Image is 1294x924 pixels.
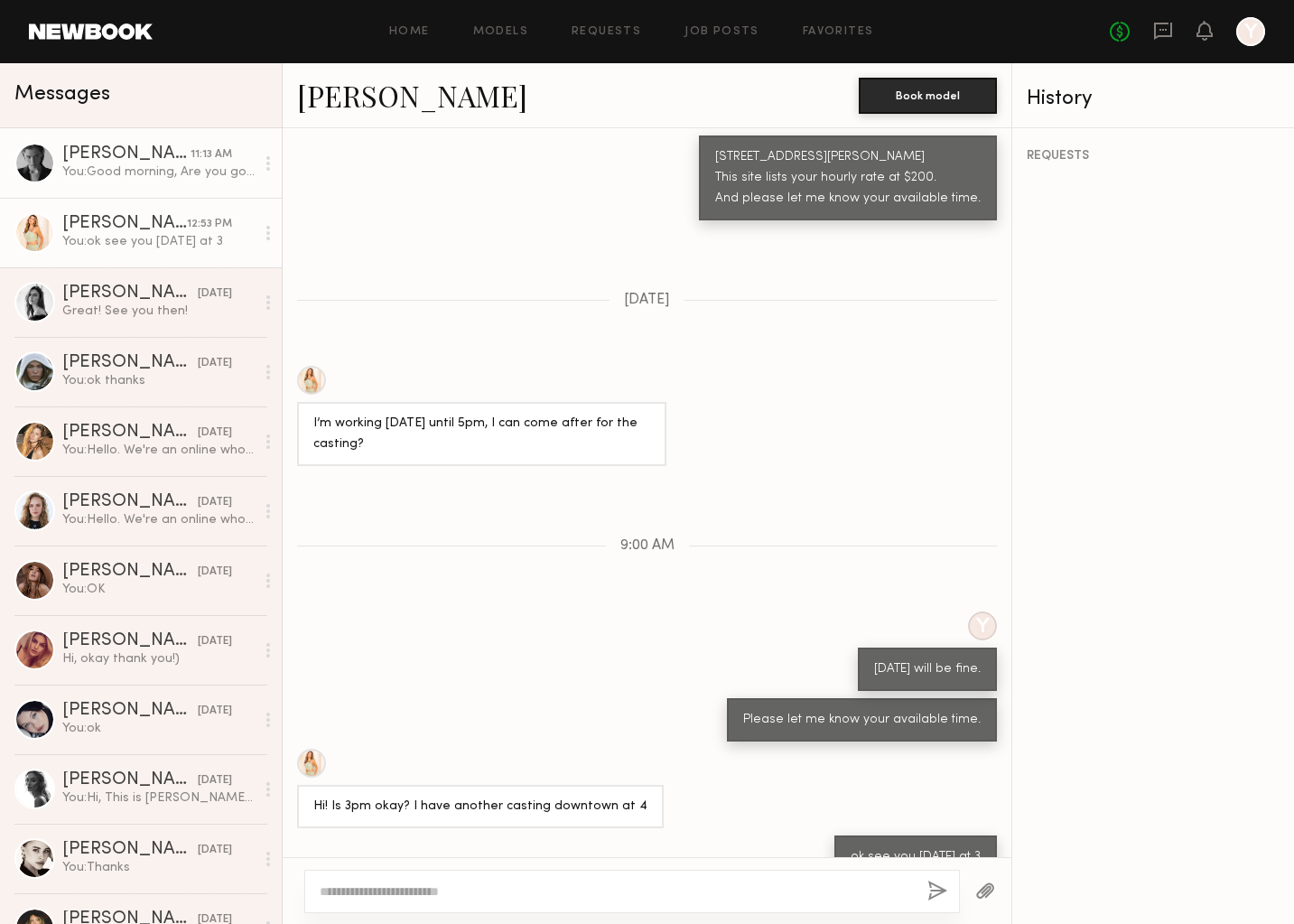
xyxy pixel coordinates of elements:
span: 9:00 AM [620,538,675,554]
div: You: Hi, This is [PERSON_NAME] from Hapticsusa, wholesale company. Can you stop by for the castin... [62,789,255,807]
div: [PERSON_NAME] [62,702,198,720]
div: [PERSON_NAME] [62,354,198,372]
span: Messages [14,84,110,105]
div: [PERSON_NAME] [62,285,198,303]
div: [PERSON_NAME] [62,841,198,859]
div: [DATE] [198,494,232,511]
a: [PERSON_NAME] [297,76,527,115]
a: Book model [859,87,997,102]
div: You: Hello. We're an online wholesale clothing company. You can find us by searching for hapticsu... [62,442,255,459]
div: ok see you [DATE] at 3 [851,847,981,868]
div: You: Good morning, Are you going to be here soon? [62,163,255,181]
div: I’m working [DATE] until 5pm, I can come after for the casting? [313,414,650,455]
div: [PERSON_NAME] [62,145,191,163]
div: You: ok [62,720,255,737]
div: You: Hello. We're an online wholesale clothing company. You can find us by searching for hapticsu... [62,511,255,528]
div: [STREET_ADDRESS][PERSON_NAME] This site lists your hourly rate at $200. And please let me know yo... [715,147,981,210]
div: [DATE] [198,633,232,650]
div: You: OK [62,581,255,598]
a: Models [473,26,528,38]
div: [PERSON_NAME] [62,632,198,650]
div: [DATE] [198,703,232,720]
div: [PERSON_NAME] [62,771,198,789]
div: Great! See you then! [62,303,255,320]
div: [DATE] [198,355,232,372]
div: [DATE] [198,285,232,303]
div: [DATE] [198,564,232,581]
div: [DATE] [198,425,232,442]
div: [DATE] [198,842,232,859]
a: Job Posts [684,26,759,38]
div: You: Thanks [62,859,255,876]
div: [PERSON_NAME] [62,563,198,581]
a: Requests [572,26,641,38]
div: History [1027,89,1280,109]
div: 11:13 AM [191,146,232,163]
span: [DATE] [624,293,670,308]
div: [PERSON_NAME] [62,424,198,442]
a: Home [389,26,430,38]
div: 12:53 PM [187,216,232,233]
div: You: ok see you [DATE] at 3 [62,233,255,250]
div: You: ok thanks [62,372,255,389]
div: REQUESTS [1027,150,1280,163]
div: Please let me know your available time. [743,710,981,731]
div: Hi! Is 3pm okay? I have another casting downtown at 4 [313,797,647,817]
div: [PERSON_NAME] [62,493,198,511]
a: Favorites [803,26,874,38]
div: [DATE] [198,772,232,789]
a: Y [1236,17,1265,46]
div: [DATE] will be fine. [874,659,981,680]
button: Book model [859,78,997,114]
div: [PERSON_NAME] [62,215,187,233]
div: Hi, okay thank you!) [62,650,255,667]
